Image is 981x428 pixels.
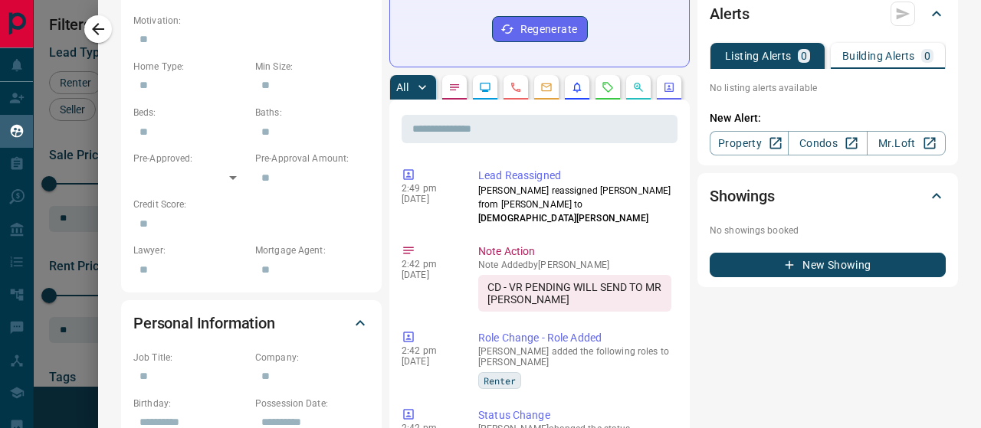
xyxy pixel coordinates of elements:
p: Note Action [478,243,671,260]
p: Pre-Approved: [133,152,248,165]
p: Role Change - Role Added [478,330,671,346]
p: [PERSON_NAME] added the following roles to [PERSON_NAME] [478,346,671,368]
p: All [396,82,408,93]
p: Home Type: [133,60,248,74]
svg: Requests [602,81,614,93]
a: Mr.Loft [867,131,946,155]
p: Company: [255,351,369,364]
svg: Listing Alerts [571,81,583,93]
h2: Showings [710,184,775,208]
p: [DATE] [402,356,455,367]
p: [PERSON_NAME] reassigned [PERSON_NAME] from [PERSON_NAME] to [478,184,671,225]
p: Job Title: [133,351,248,364]
p: 2:42 pm [402,259,455,270]
p: No showings booked [710,224,946,237]
p: Lawyer: [133,243,248,257]
svg: Notes [448,81,461,93]
p: New Alert: [710,110,946,126]
h2: Personal Information [133,311,275,335]
p: Baths: [255,106,369,119]
a: Property [710,131,789,155]
h2: Alerts [710,2,750,26]
svg: Opportunities [632,81,645,93]
div: CD - VR PENDING WILL SEND TO MR [PERSON_NAME] [478,275,671,312]
p: Listing Alerts [725,51,792,61]
svg: Emails [540,81,553,93]
a: Condos [788,131,867,155]
svg: Calls [510,81,522,93]
p: 0 [924,51,930,61]
p: Min Size: [255,60,369,74]
div: Personal Information [133,305,369,341]
p: 0 [801,51,807,61]
p: 2:42 pm [402,345,455,356]
p: Lead Reassigned [478,168,671,184]
p: Building Alerts [842,51,915,61]
span: [DEMOGRAPHIC_DATA][PERSON_NAME] [478,213,649,224]
p: Mortgage Agent: [255,243,369,257]
p: Motivation: [133,14,369,28]
svg: Agent Actions [663,81,675,93]
span: Renter [484,373,516,388]
p: No listing alerts available [710,81,946,95]
p: Pre-Approval Amount: [255,152,369,165]
p: Credit Score: [133,198,369,211]
button: New Showing [710,253,946,277]
p: [DATE] [402,194,455,204]
p: Birthday: [133,397,248,410]
p: 2:49 pm [402,183,455,194]
p: Note Added by [PERSON_NAME] [478,260,671,270]
div: Showings [710,178,946,214]
p: Beds: [133,106,248,119]
svg: Lead Browsing Activity [479,81,491,93]
p: [DATE] [402,270,455,280]
button: Regenerate [492,16,588,42]
p: Status Change [478,407,671,423]
p: Possession Date: [255,397,369,410]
